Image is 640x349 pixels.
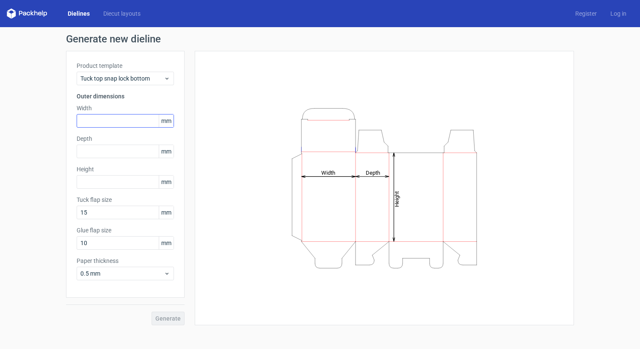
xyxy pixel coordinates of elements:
h1: Generate new dieline [66,34,574,44]
span: 0.5 mm [80,269,164,278]
label: Glue flap size [77,226,174,235]
span: mm [159,176,174,188]
a: Log in [604,9,633,18]
span: mm [159,114,174,127]
label: Width [77,104,174,112]
tspan: Height [394,191,400,207]
tspan: Width [321,169,335,176]
label: Product template [77,61,174,70]
label: Tuck flap size [77,195,174,204]
tspan: Depth [366,169,380,176]
h3: Outer dimensions [77,92,174,101]
label: Depth [77,134,174,143]
label: Paper thickness [77,257,174,265]
a: Dielines [61,9,97,18]
span: mm [159,237,174,249]
label: Height [77,165,174,173]
span: mm [159,145,174,158]
span: Tuck top snap lock bottom [80,74,164,83]
a: Diecut layouts [97,9,147,18]
a: Register [568,9,604,18]
span: mm [159,206,174,219]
